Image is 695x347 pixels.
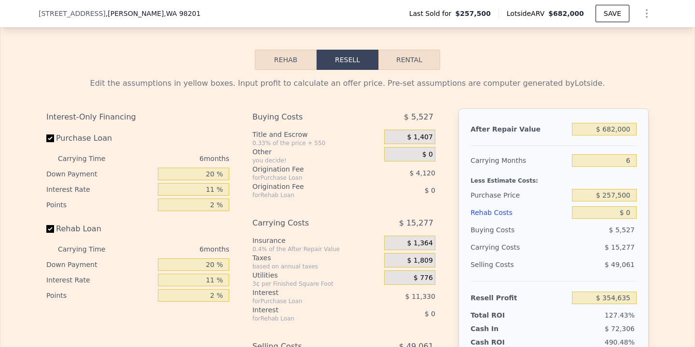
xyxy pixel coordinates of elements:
[471,152,568,169] div: Carrying Months
[252,174,360,182] div: for Purchase Loan
[471,204,568,221] div: Rehab Costs
[164,10,201,17] span: , WA 98201
[455,9,491,18] span: $257,500
[252,288,360,297] div: Interest
[252,164,360,174] div: Origination Fee
[507,9,548,18] span: Lotside ARV
[252,147,380,157] div: Other
[252,263,380,270] div: based on annual taxes
[39,9,106,18] span: [STREET_ADDRESS]
[252,245,380,253] div: 0.4% of the After Repair Value
[58,151,121,166] div: Carrying Time
[409,9,456,18] span: Last Sold for
[414,274,433,282] span: $ 776
[405,293,435,300] span: $ 11,330
[46,108,229,126] div: Interest-Only Financing
[46,134,54,142] input: Purchase Loan
[252,270,380,280] div: Utilities
[317,50,378,70] button: Resell
[252,182,360,191] div: Origination Fee
[471,239,531,256] div: Carrying Costs
[605,311,635,319] span: 127.43%
[125,241,229,257] div: 6 months
[125,151,229,166] div: 6 months
[605,325,635,333] span: $ 72,306
[548,10,584,17] span: $682,000
[252,280,380,288] div: 3¢ per Finished Square Foot
[409,169,435,177] span: $ 4,120
[46,197,154,213] div: Points
[46,182,154,197] div: Interest Rate
[404,108,433,126] span: $ 5,527
[399,214,433,232] span: $ 15,277
[46,288,154,303] div: Points
[46,78,649,89] div: Edit the assumptions in yellow boxes. Input profit to calculate an offer price. Pre-set assumptio...
[471,120,568,138] div: After Repair Value
[252,191,360,199] div: for Rehab Loan
[407,256,432,265] span: $ 1,809
[252,236,380,245] div: Insurance
[252,305,360,315] div: Interest
[609,226,635,234] span: $ 5,527
[46,257,154,272] div: Down Payment
[471,256,568,273] div: Selling Costs
[407,133,432,142] span: $ 1,407
[252,157,380,164] div: you decide!
[46,166,154,182] div: Down Payment
[471,310,531,320] div: Total ROI
[471,337,540,347] div: Cash ROI
[471,221,568,239] div: Buying Costs
[252,253,380,263] div: Taxes
[605,261,635,268] span: $ 49,061
[106,9,201,18] span: , [PERSON_NAME]
[46,220,154,238] label: Rehab Loan
[471,169,637,187] div: Less Estimate Costs:
[252,130,380,139] div: Title and Escrow
[46,225,54,233] input: Rehab Loan
[425,310,435,318] span: $ 0
[605,243,635,251] span: $ 15,277
[46,272,154,288] div: Interest Rate
[46,130,154,147] label: Purchase Loan
[605,338,635,346] span: 490.48%
[637,4,656,23] button: Show Options
[58,241,121,257] div: Carrying Time
[252,297,360,305] div: for Purchase Loan
[252,315,360,322] div: for Rehab Loan
[252,214,360,232] div: Carrying Costs
[422,150,433,159] span: $ 0
[255,50,317,70] button: Rehab
[596,5,629,22] button: SAVE
[378,50,440,70] button: Rental
[407,239,432,248] span: $ 1,364
[252,139,380,147] div: 0.33% of the price + 550
[471,289,568,307] div: Resell Profit
[471,187,568,204] div: Purchase Price
[252,108,360,126] div: Buying Costs
[425,187,435,194] span: $ 0
[471,324,531,334] div: Cash In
